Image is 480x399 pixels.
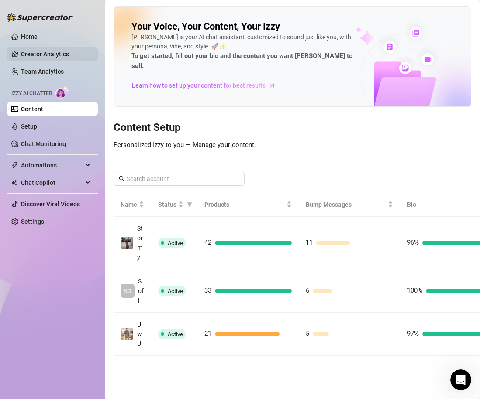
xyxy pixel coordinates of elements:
[21,201,80,208] a: Discover Viral Videos
[11,89,52,98] span: Izzy AI Chatter
[137,225,143,261] span: Stormy
[7,13,73,22] img: logo-BBDzfeDw.svg
[11,162,18,169] span: thunderbolt
[268,81,276,90] span: arrow-right
[158,200,176,209] span: Status
[306,330,309,338] span: 5
[197,193,299,217] th: Products
[306,286,309,294] span: 6
[407,286,422,294] span: 100%
[21,123,37,130] a: Setup
[114,121,471,135] h3: Content Setup
[204,239,211,246] span: 42
[132,81,266,90] span: Learn how to set up your content for best results
[306,239,313,246] span: 11
[131,78,282,92] a: Learn how to set up your content for best results
[168,240,183,246] span: Active
[124,286,131,296] span: SO
[131,33,357,72] div: [PERSON_NAME] is your AI chat assistant, customized to sound just like you, with your persona, vi...
[299,193,400,217] th: Bump Messages
[168,288,183,294] span: Active
[119,176,125,182] span: search
[21,33,38,40] a: Home
[187,202,192,207] span: filter
[21,106,43,113] a: Content
[204,200,285,209] span: Products
[127,174,232,184] input: Search account
[138,278,144,304] span: Sofi
[335,17,471,106] img: ai-chatter-content-library-cLFOSyPT.png
[185,198,194,211] span: filter
[137,321,142,347] span: UwU
[21,158,83,172] span: Automations
[204,330,211,338] span: 21
[21,218,44,225] a: Settings
[407,239,419,246] span: 96%
[121,328,133,340] img: UwU
[114,193,151,217] th: Name
[121,237,133,249] img: Stormy
[21,140,66,147] a: Chat Monitoring
[114,141,256,149] span: Personalized Izzy to you — Manage your content.
[11,180,17,186] img: Chat Copilot
[306,200,386,209] span: Bump Messages
[407,330,419,338] span: 97%
[131,20,280,33] h2: Your Voice, Your Content, Your Izzy
[168,331,183,338] span: Active
[121,200,137,209] span: Name
[21,47,91,61] a: Creator Analytics
[151,193,197,217] th: Status
[21,176,83,190] span: Chat Copilot
[450,369,471,390] iframe: Intercom live chat
[131,52,352,70] strong: To get started, fill out your bio and the content you want [PERSON_NAME] to sell.
[21,68,64,75] a: Team Analytics
[55,86,69,99] img: AI Chatter
[204,286,211,294] span: 33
